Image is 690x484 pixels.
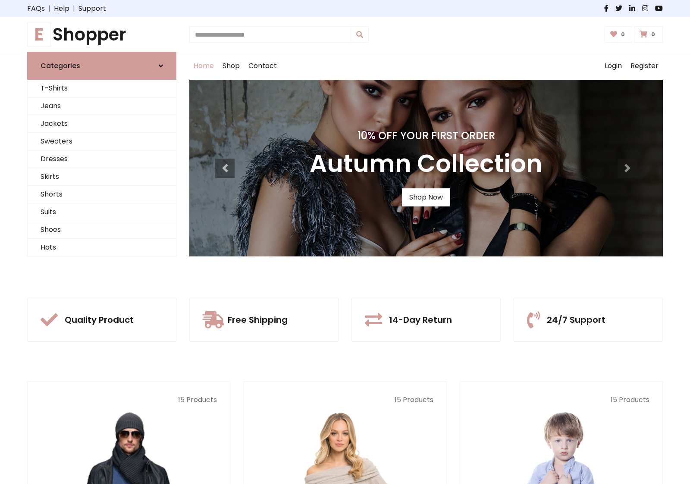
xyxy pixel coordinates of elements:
span: | [69,3,78,14]
p: 15 Products [257,395,433,405]
a: Dresses [28,150,176,168]
a: FAQs [27,3,45,14]
a: Help [54,3,69,14]
h5: 24/7 Support [547,315,605,325]
h5: Free Shipping [228,315,288,325]
a: Sweaters [28,133,176,150]
a: Categories [27,52,176,80]
h6: Categories [41,62,80,70]
span: | [45,3,54,14]
h1: Shopper [27,24,176,45]
a: Suits [28,203,176,221]
p: 15 Products [473,395,649,405]
a: Skirts [28,168,176,186]
h4: 10% Off Your First Order [310,130,543,142]
h5: Quality Product [65,315,134,325]
a: Register [626,52,663,80]
p: 15 Products [41,395,217,405]
a: Shop [218,52,244,80]
a: Shoes [28,221,176,239]
a: Login [600,52,626,80]
a: T-Shirts [28,80,176,97]
a: Jeans [28,97,176,115]
span: 0 [619,31,627,38]
h5: 14-Day Return [389,315,452,325]
h3: Autumn Collection [310,149,543,178]
span: E [27,22,51,47]
a: Shorts [28,186,176,203]
a: Hats [28,239,176,256]
a: Jackets [28,115,176,133]
a: Support [78,3,106,14]
a: Contact [244,52,281,80]
span: 0 [649,31,657,38]
a: EShopper [27,24,176,45]
a: 0 [634,26,663,43]
a: Shop Now [402,188,450,206]
a: Home [189,52,218,80]
a: 0 [605,26,633,43]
